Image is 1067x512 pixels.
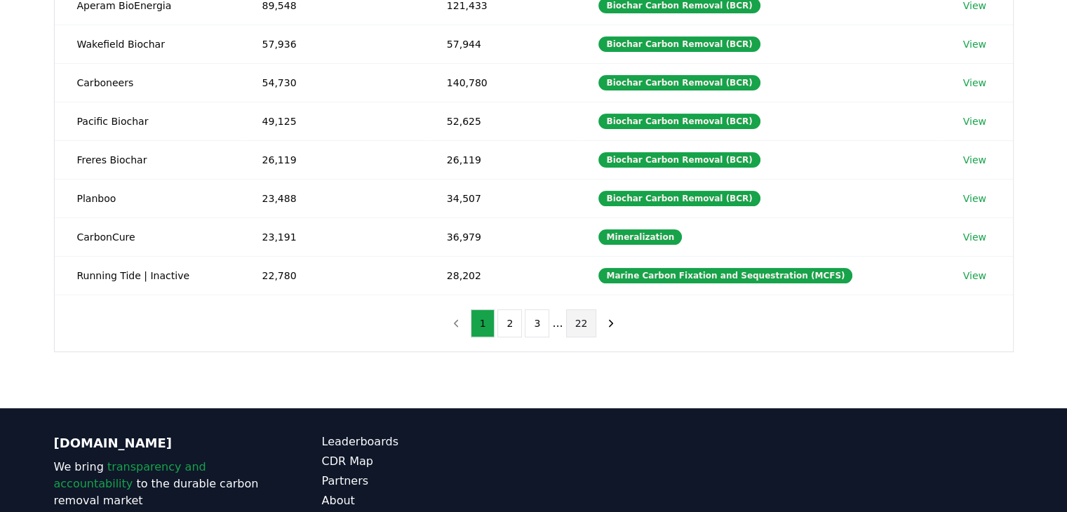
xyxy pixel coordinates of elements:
td: 26,119 [424,140,577,179]
a: Leaderboards [322,433,534,450]
button: 2 [497,309,522,337]
td: 22,780 [240,256,424,295]
td: Freres Biochar [55,140,240,179]
div: Biochar Carbon Removal (BCR) [598,75,760,90]
td: 26,119 [240,140,424,179]
td: 57,936 [240,25,424,63]
td: Wakefield Biochar [55,25,240,63]
span: transparency and accountability [54,460,206,490]
button: 22 [566,309,597,337]
a: CDR Map [322,453,534,470]
td: 28,202 [424,256,577,295]
td: Running Tide | Inactive [55,256,240,295]
p: We bring to the durable carbon removal market [54,459,266,509]
td: 23,488 [240,179,424,217]
td: 49,125 [240,102,424,140]
div: Biochar Carbon Removal (BCR) [598,36,760,52]
button: 3 [525,309,549,337]
td: 23,191 [240,217,424,256]
div: Mineralization [598,229,682,245]
td: 57,944 [424,25,577,63]
a: View [963,114,986,128]
button: 1 [471,309,495,337]
a: Partners [322,473,534,490]
button: next page [599,309,623,337]
td: Pacific Biochar [55,102,240,140]
a: About [322,492,534,509]
td: Carboneers [55,63,240,102]
td: CarbonCure [55,217,240,256]
a: View [963,37,986,51]
td: Planboo [55,179,240,217]
div: Biochar Carbon Removal (BCR) [598,191,760,206]
a: View [963,230,986,244]
td: 54,730 [240,63,424,102]
div: Marine Carbon Fixation and Sequestration (MCFS) [598,268,852,283]
p: [DOMAIN_NAME] [54,433,266,453]
div: Biochar Carbon Removal (BCR) [598,114,760,129]
a: View [963,153,986,167]
td: 34,507 [424,179,577,217]
a: View [963,269,986,283]
div: Biochar Carbon Removal (BCR) [598,152,760,168]
td: 36,979 [424,217,577,256]
td: 52,625 [424,102,577,140]
a: View [963,191,986,206]
li: ... [552,315,563,332]
td: 140,780 [424,63,577,102]
a: View [963,76,986,90]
